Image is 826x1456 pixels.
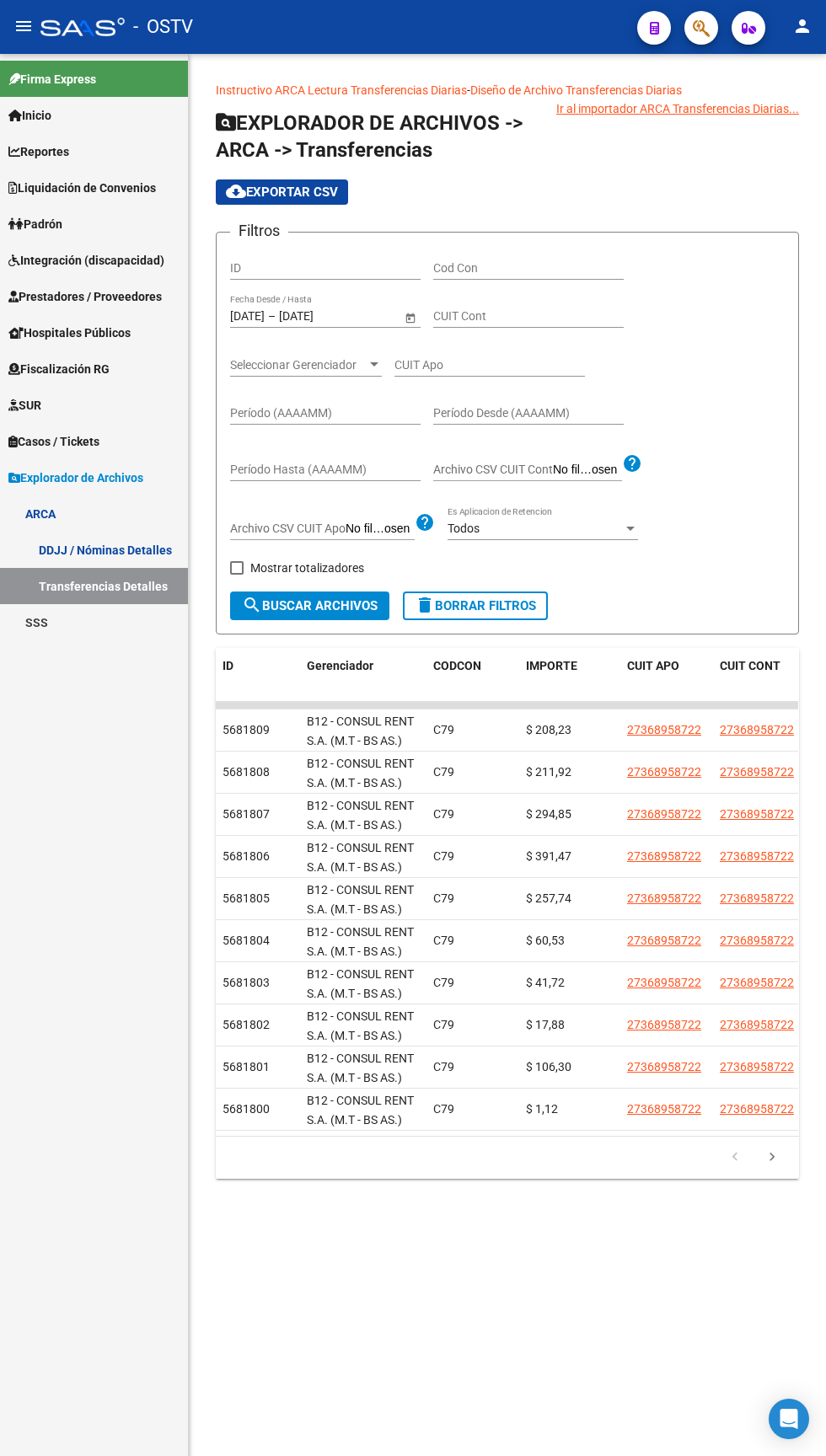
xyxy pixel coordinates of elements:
datatable-header-cell: CODCON [426,648,485,704]
span: $ 208,23 [526,723,571,736]
span: 27368958722 [627,934,701,947]
span: 27368958722 [720,765,794,779]
mat-icon: cloud_download [226,181,246,201]
span: 27368958722 [627,765,701,779]
span: $ 1,12 [526,1102,558,1116]
span: 27368958722 [627,976,701,989]
datatable-header-cell: CUIT CONT [713,648,806,704]
span: ID [223,659,233,672]
span: Casos / Tickets [8,432,99,451]
span: C79 [433,891,454,905]
a: go to previous page [719,1148,751,1167]
input: Fecha inicio [230,309,265,324]
span: 27368958722 [627,807,701,821]
button: Borrar Filtros [403,591,548,620]
span: $ 60,53 [526,934,565,947]
span: IMPORTE [526,659,577,672]
span: Hospitales Públicos [8,324,131,342]
span: $ 106,30 [526,1060,571,1073]
span: 5681803 [223,976,270,989]
span: 27368958722 [720,807,794,821]
span: 27368958722 [720,849,794,863]
span: B12 - CONSUL RENT S.A. (M.T - BS AS.) [307,1009,414,1042]
span: $ 17,88 [526,1018,565,1031]
mat-icon: menu [13,16,34,36]
span: B12 - CONSUL RENT S.A. (M.T - BS AS.) [307,757,414,790]
span: 5681801 [223,1060,270,1073]
span: $ 211,92 [526,765,571,779]
mat-icon: help [415,512,435,533]
span: CUIT CONT [720,659,780,672]
span: 27368958722 [720,723,794,736]
span: $ 391,47 [526,849,571,863]
span: $ 294,85 [526,807,571,821]
span: 27368958722 [720,1018,794,1031]
span: B12 - CONSUL RENT S.A. (M.T - BS AS.) [307,715,414,747]
span: B12 - CONSUL RENT S.A. (M.T - BS AS.) [307,967,414,1000]
span: Liquidación de Convenios [8,179,156,197]
input: Fecha fin [279,309,362,324]
span: B12 - CONSUL RENT S.A. (M.T - BS AS.) [307,841,414,874]
span: 27368958722 [627,723,701,736]
span: 27368958722 [627,891,701,905]
span: 5681805 [223,891,270,905]
span: Archivo CSV CUIT Cont [433,463,553,476]
span: Borrar Filtros [415,598,536,613]
span: 27368958722 [720,934,794,947]
span: C79 [433,934,454,947]
datatable-header-cell: IMPORTE [519,648,620,704]
span: Prestadores / Proveedores [8,287,162,306]
span: C79 [433,976,454,989]
span: Exportar CSV [226,185,338,200]
span: 5681809 [223,723,270,736]
span: Explorador de Archivos [8,468,143,487]
span: CUIT APO [627,659,679,672]
span: C79 [433,723,454,736]
span: 5681806 [223,849,270,863]
span: 5681804 [223,934,270,947]
span: 27368958722 [720,1102,794,1116]
div: Ir al importador ARCA Transferencias Diarias... [556,99,799,118]
button: Open calendar [401,308,419,326]
span: CODCON [433,659,481,672]
span: – [268,309,276,324]
span: C79 [433,1060,454,1073]
span: B12 - CONSUL RENT S.A. (M.T - BS AS.) [307,1052,414,1084]
div: Open Intercom Messenger [769,1399,809,1439]
mat-icon: search [242,595,262,615]
datatable-header-cell: ID [216,648,300,704]
span: 27368958722 [627,1060,701,1073]
p: - [216,81,799,99]
span: 27368958722 [720,891,794,905]
h3: Filtros [230,219,288,243]
span: C79 [433,807,454,821]
span: 27368958722 [627,1102,701,1116]
button: Buscar Archivos [230,591,389,620]
span: Archivo CSV CUIT Apo [230,522,346,535]
span: Gerenciador [307,659,373,672]
span: 5681800 [223,1102,270,1116]
span: $ 41,72 [526,976,565,989]
span: Mostrar totalizadores [250,558,364,578]
span: B12 - CONSUL RENT S.A. (M.T - BS AS.) [307,925,414,958]
mat-icon: help [622,453,642,474]
span: C79 [433,765,454,779]
datatable-header-cell: CUIT APO [620,648,713,704]
span: 5681802 [223,1018,270,1031]
button: Exportar CSV [216,179,348,205]
a: go to next page [756,1148,788,1167]
span: 5681807 [223,807,270,821]
span: Inicio [8,106,51,125]
span: 5681808 [223,765,270,779]
span: SUR [8,396,41,415]
span: B12 - CONSUL RENT S.A. (M.T - BS AS.) [307,799,414,832]
input: Archivo CSV CUIT Apo [346,522,415,537]
span: Seleccionar Gerenciador [230,358,367,372]
span: 27368958722 [720,976,794,989]
span: Todos [448,522,480,535]
span: 27368958722 [627,1018,701,1031]
span: Integración (discapacidad) [8,251,164,270]
span: Padrón [8,215,62,233]
span: - OSTV [133,8,193,45]
span: C79 [433,1102,454,1116]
